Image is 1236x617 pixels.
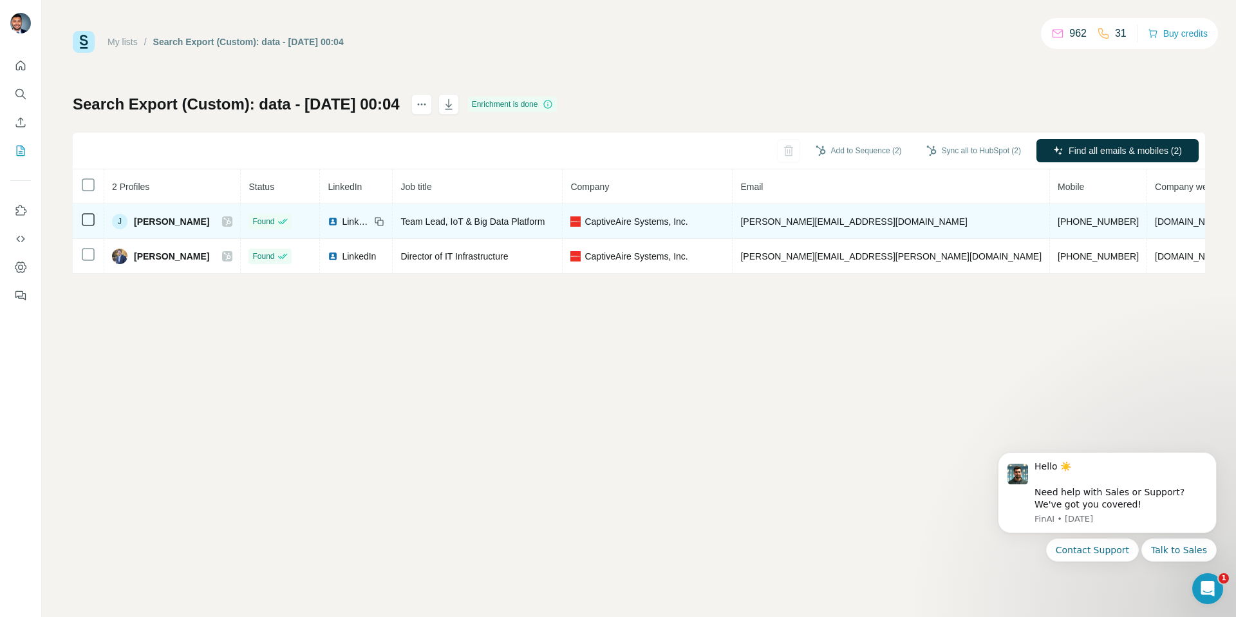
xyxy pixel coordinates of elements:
[328,216,338,227] img: LinkedIn logo
[1192,573,1223,604] iframe: Intercom live chat
[740,251,1042,261] span: [PERSON_NAME][EMAIL_ADDRESS][PERSON_NAME][DOMAIN_NAME]
[979,436,1236,611] iframe: Intercom notifications message
[1155,216,1227,227] span: [DOMAIN_NAME]
[342,250,376,263] span: LinkedIn
[468,97,557,112] div: Enrichment is done
[570,251,581,261] img: company-logo
[108,37,138,47] a: My lists
[1115,26,1127,41] p: 31
[740,216,967,227] span: [PERSON_NAME][EMAIL_ADDRESS][DOMAIN_NAME]
[1219,573,1229,584] span: 1
[1069,26,1087,41] p: 962
[134,250,209,263] span: [PERSON_NAME]
[342,215,370,228] span: LinkedIn
[73,94,400,115] h1: Search Export (Custom): data - [DATE] 00:04
[400,216,545,227] span: Team Lead, IoT & Big Data Platform
[73,31,95,53] img: Surfe Logo
[252,216,274,227] span: Found
[570,182,609,192] span: Company
[1155,182,1226,192] span: Company website
[10,199,31,222] button: Use Surfe on LinkedIn
[1058,216,1139,227] span: [PHONE_NUMBER]
[112,249,127,264] img: Avatar
[252,251,274,262] span: Found
[570,216,581,227] img: company-logo
[134,215,209,228] span: [PERSON_NAME]
[10,284,31,307] button: Feedback
[10,256,31,279] button: Dashboard
[400,251,508,261] span: Director of IT Infrastructure
[10,54,31,77] button: Quick start
[585,215,688,228] span: CaptiveAire Systems, Inc.
[740,182,763,192] span: Email
[112,214,127,229] div: J
[248,182,274,192] span: Status
[585,250,688,263] span: CaptiveAire Systems, Inc.
[1148,24,1208,43] button: Buy credits
[1036,139,1199,162] button: Find all emails & mobiles (2)
[10,111,31,134] button: Enrich CSV
[1058,182,1084,192] span: Mobile
[807,141,911,160] button: Add to Sequence (2)
[1058,251,1139,261] span: [PHONE_NUMBER]
[1069,144,1182,157] span: Find all emails & mobiles (2)
[1155,251,1227,261] span: [DOMAIN_NAME]
[10,82,31,106] button: Search
[328,251,338,261] img: LinkedIn logo
[328,182,362,192] span: LinkedIn
[400,182,431,192] span: Job title
[917,141,1030,160] button: Sync all to HubSpot (2)
[112,182,149,192] span: 2 Profiles
[10,139,31,162] button: My lists
[10,227,31,251] button: Use Surfe API
[144,35,147,48] li: /
[411,94,432,115] button: actions
[10,13,31,33] img: Avatar
[153,35,344,48] div: Search Export (Custom): data - [DATE] 00:04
